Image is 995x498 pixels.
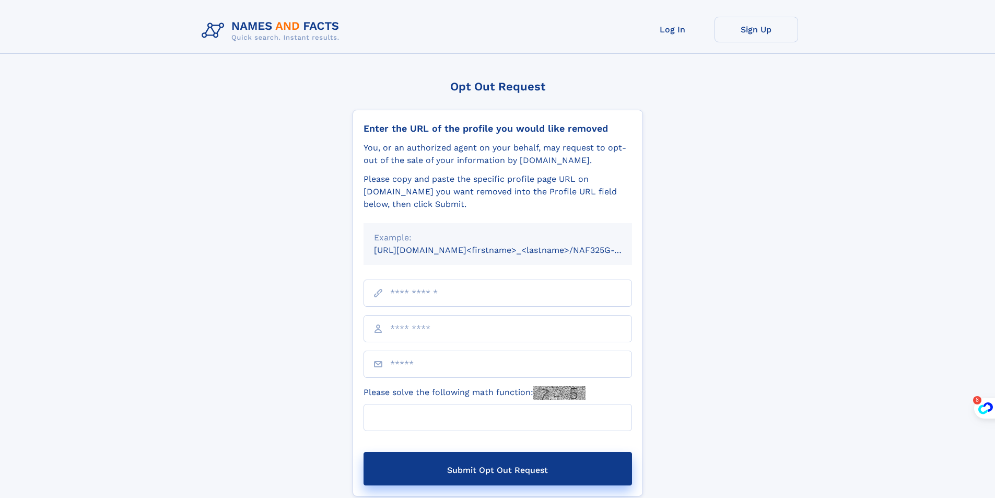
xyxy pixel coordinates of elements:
div: Opt Out Request [353,80,643,93]
a: Sign Up [715,17,798,42]
label: Please solve the following math function: [364,386,586,400]
small: [URL][DOMAIN_NAME]<firstname>_<lastname>/NAF325G-xxxxxxxx [374,245,652,255]
div: Enter the URL of the profile you would like removed [364,123,632,134]
img: Logo Names and Facts [197,17,348,45]
div: Please copy and paste the specific profile page URL on [DOMAIN_NAME] you want removed into the Pr... [364,173,632,211]
div: Example: [374,231,622,244]
button: Submit Opt Out Request [364,452,632,485]
a: Log In [631,17,715,42]
div: You, or an authorized agent on your behalf, may request to opt-out of the sale of your informatio... [364,142,632,167]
